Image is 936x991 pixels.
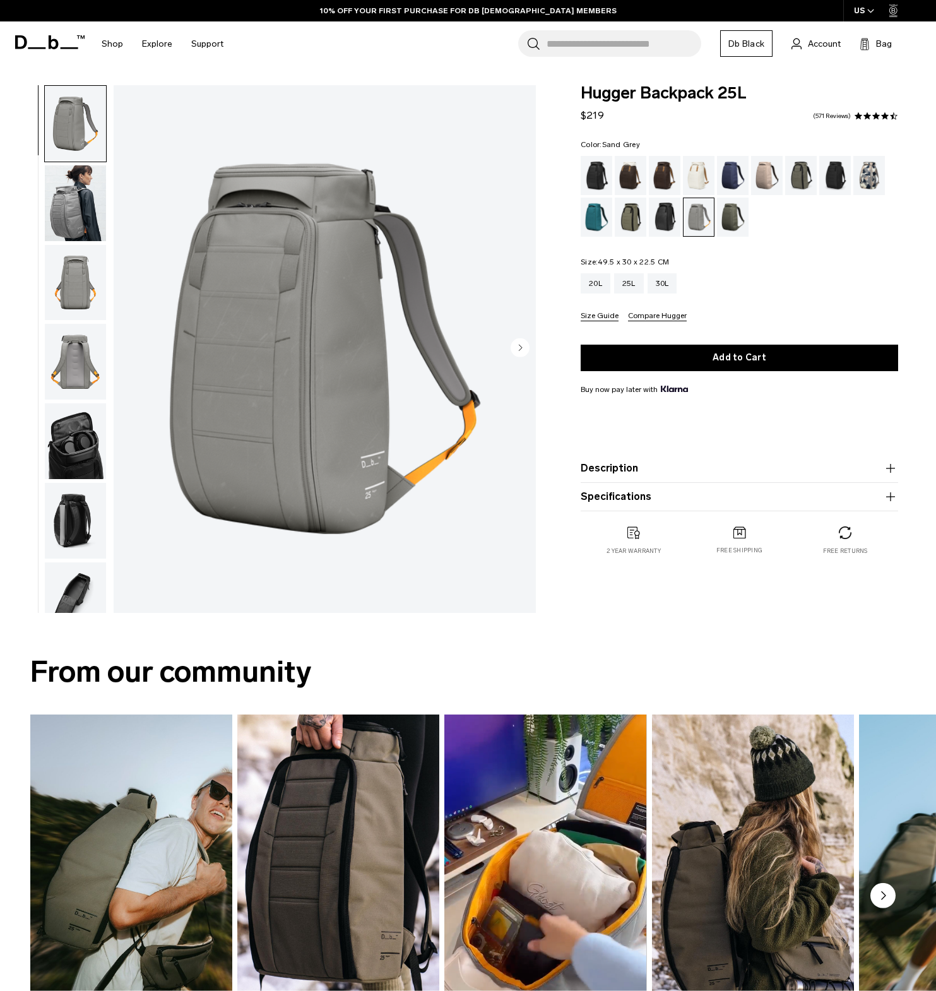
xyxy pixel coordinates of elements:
[649,198,680,237] a: Reflective Black
[142,21,172,66] a: Explore
[870,883,896,911] button: Next slide
[581,345,898,371] button: Add to Cart
[717,198,749,237] a: Moss Green
[44,562,107,639] button: Hugger Backpack 25L Sand Grey
[45,86,106,162] img: Hugger Backpack 25L Sand Grey
[683,198,714,237] a: Sand Grey
[581,489,898,504] button: Specifications
[45,403,106,479] img: Hugger Backpack 25L Sand Grey
[44,482,107,559] button: Hugger Backpack 25L Sand Grey
[581,109,604,121] span: $219
[45,245,106,321] img: Hugger Backpack 25L Sand Grey
[581,141,640,148] legend: Color:
[581,198,612,237] a: Midnight Teal
[191,21,223,66] a: Support
[716,546,762,555] p: Free shipping
[607,547,661,555] p: 2 year warranty
[602,140,640,149] span: Sand Grey
[598,258,669,266] span: 49.5 x 30 x 22.5 CM
[614,273,644,294] a: 25L
[615,156,646,195] a: Cappuccino
[823,547,868,555] p: Free returns
[581,85,898,102] span: Hugger Backpack 25L
[853,156,885,195] a: Line Cluster
[581,273,610,294] a: 20L
[813,113,851,119] a: 571 reviews
[45,165,106,241] img: Hugger Backpack 25L Sand Grey
[683,156,714,195] a: Oatmilk
[44,165,107,242] button: Hugger Backpack 25L Sand Grey
[808,37,841,50] span: Account
[45,324,106,400] img: Hugger Backpack 25L Sand Grey
[102,21,123,66] a: Shop
[45,562,106,638] img: Hugger Backpack 25L Sand Grey
[320,5,617,16] a: 10% OFF YOUR FIRST PURCHASE FOR DB [DEMOGRAPHIC_DATA] MEMBERS
[44,403,107,480] button: Hugger Backpack 25L Sand Grey
[648,273,677,294] a: 30L
[581,258,669,266] legend: Size:
[791,36,841,51] a: Account
[819,156,851,195] a: Charcoal Grey
[44,85,107,162] button: Hugger Backpack 25L Sand Grey
[628,312,687,321] button: Compare Hugger
[581,461,898,476] button: Description
[720,30,773,57] a: Db Black
[581,384,688,395] span: Buy now pay later with
[581,312,619,321] button: Size Guide
[649,156,680,195] a: Espresso
[114,85,536,613] img: Hugger Backpack 25L Sand Grey
[860,36,892,51] button: Bag
[661,386,688,392] img: {"height" => 20, "alt" => "Klarna"}
[92,21,233,66] nav: Main Navigation
[876,37,892,50] span: Bag
[114,85,536,613] li: 1 / 8
[581,156,612,195] a: Black Out
[44,244,107,321] button: Hugger Backpack 25L Sand Grey
[785,156,817,195] a: Forest Green
[615,198,646,237] a: Mash Green
[751,156,783,195] a: Fogbow Beige
[511,338,530,360] button: Next slide
[30,650,906,694] h2: From our community
[44,323,107,400] button: Hugger Backpack 25L Sand Grey
[717,156,749,195] a: Blue Hour
[45,483,106,559] img: Hugger Backpack 25L Sand Grey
